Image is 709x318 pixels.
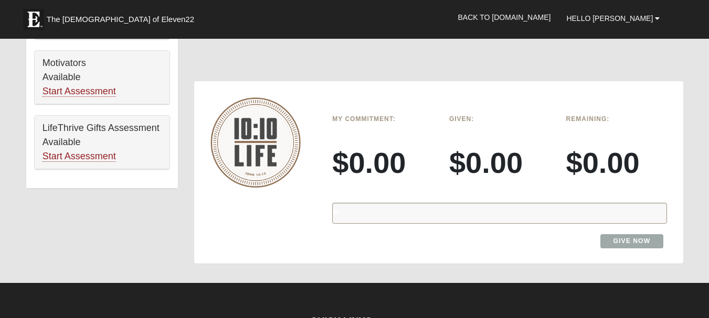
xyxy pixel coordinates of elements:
[450,4,559,30] a: Back to [DOMAIN_NAME]
[566,115,668,123] h6: Remaining:
[600,234,664,248] a: Give Now
[558,5,668,31] a: Hello [PERSON_NAME]
[449,145,551,180] h3: $0.00
[43,151,116,162] a: Start Assessment
[47,14,194,25] span: The [DEMOGRAPHIC_DATA] of Eleven22
[566,145,668,180] h3: $0.00
[332,145,433,180] h3: $0.00
[449,115,551,123] h6: Given:
[210,97,301,188] img: 10-10-Life-logo-round-no-scripture.png
[35,51,170,104] div: Motivators Available
[23,9,44,30] img: Eleven22 logo
[43,86,116,97] a: Start Assessment
[18,4,228,30] a: The [DEMOGRAPHIC_DATA] of Eleven22
[566,14,653,23] span: Hello [PERSON_NAME]
[332,115,433,123] h6: My Commitment:
[35,116,170,169] div: LifeThrive Gifts Assessment Available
